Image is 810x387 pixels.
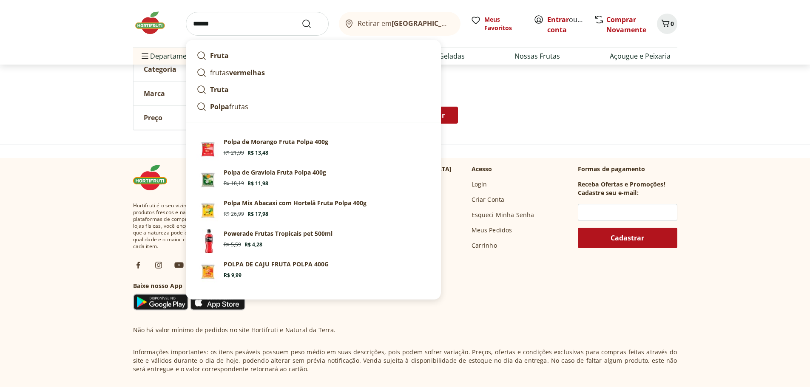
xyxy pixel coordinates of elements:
a: Esqueci Minha Senha [472,211,534,219]
strong: Fruta [210,51,229,60]
img: fb [133,260,143,270]
a: frutasvermelhas [193,64,434,81]
a: Meus Favoritos [471,15,523,32]
button: Menu [140,46,150,66]
a: Polpafrutas [193,98,434,115]
img: App Store Icon [190,294,245,311]
a: POLPA DE CAJU FRUTA POLPA 400GR$ 9,99 [193,257,434,287]
img: Hortifruti [133,165,176,190]
img: ytb [174,260,184,270]
a: Polpa de Graviola Fruta Polpa 400gR$ 18,19R$ 11,98 [193,165,434,195]
span: Marca [144,89,165,98]
span: R$ 17,98 [247,211,268,218]
span: R$ 18,19 [224,180,244,187]
a: Nossas Frutas [514,51,560,61]
a: Truta [193,81,434,98]
a: Meus Pedidos [472,226,512,234]
a: Entrar [547,15,569,24]
img: Google Play Icon [133,294,188,311]
img: Hortifruti [133,10,176,36]
button: Submit Search [301,19,322,29]
strong: Truta [210,85,229,94]
button: Carrinho [657,14,677,34]
span: Retirar em [358,20,452,27]
p: Powerade Frutas Tropicais pet 500ml [224,229,333,238]
span: 0 [671,20,674,28]
p: Polpa de Morango Fruta Polpa 400g [224,138,328,146]
b: [GEOGRAPHIC_DATA]/[GEOGRAPHIC_DATA] [392,19,535,28]
a: Polpa Mix Abacaxi com Hortelã Fruta Polpa 400gR$ 26,99R$ 17,98 [193,195,434,226]
a: Comprar Novamente [606,15,646,34]
a: Criar Conta [472,195,505,204]
span: R$ 11,98 [247,180,268,187]
button: Cadastrar [578,228,677,248]
span: R$ 5,59 [224,241,241,248]
span: R$ 4,28 [244,241,262,248]
span: Categoria [144,65,176,73]
a: Criar conta [547,15,594,34]
h3: Cadastre seu e-mail: [578,189,639,197]
h3: Receba Ofertas e Promoções! [578,180,665,189]
a: Powerade Frutas Tropicais pet 500mlR$ 5,59R$ 4,28 [193,226,434,257]
a: Login [472,180,487,189]
a: Açougue e Peixaria [610,51,671,61]
button: Preço [134,106,261,130]
input: search [186,12,329,36]
p: POLPA DE CAJU FRUTA POLPA 400G [224,260,329,268]
span: R$ 26,99 [224,211,244,218]
span: R$ 13,48 [247,150,268,156]
p: Formas de pagamento [578,165,677,173]
span: Meus Favoritos [484,15,523,32]
p: Informações importantes: os itens pesáveis possuem peso médio em suas descrições, pois podem sofr... [133,348,677,373]
button: Marca [134,82,261,105]
strong: Polpa [210,102,229,111]
a: Fruta [193,47,434,64]
p: Não há valor mínimo de pedidos no site Hortifruti e Natural da Terra. [133,326,336,334]
p: Polpa Mix Abacaxi com Hortelã Fruta Polpa 400g [224,199,367,207]
img: ig [153,260,164,270]
p: frutas [210,68,265,78]
a: Polpa de Morango Fruta Polpa 400gR$ 21,99R$ 13,48 [193,134,434,165]
p: frutas [210,102,248,112]
span: R$ 21,99 [224,150,244,156]
strong: vermelhas [229,68,265,77]
h3: Baixe nosso App [133,282,245,290]
span: R$ 9,99 [224,272,242,279]
span: Hortifruti é o seu vizinho especialista em produtos frescos e naturais. Nas nossas plataformas de... [133,202,245,250]
p: Acesso [472,165,492,173]
button: Retirar em[GEOGRAPHIC_DATA]/[GEOGRAPHIC_DATA] [339,12,460,36]
span: Preço [144,113,162,122]
a: Carrinho [472,241,497,250]
span: Cadastrar [611,234,644,241]
span: ou [547,14,585,35]
button: Categoria [134,57,261,81]
p: Polpa de Graviola Fruta Polpa 400g [224,168,326,177]
span: Departamentos [140,46,201,66]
